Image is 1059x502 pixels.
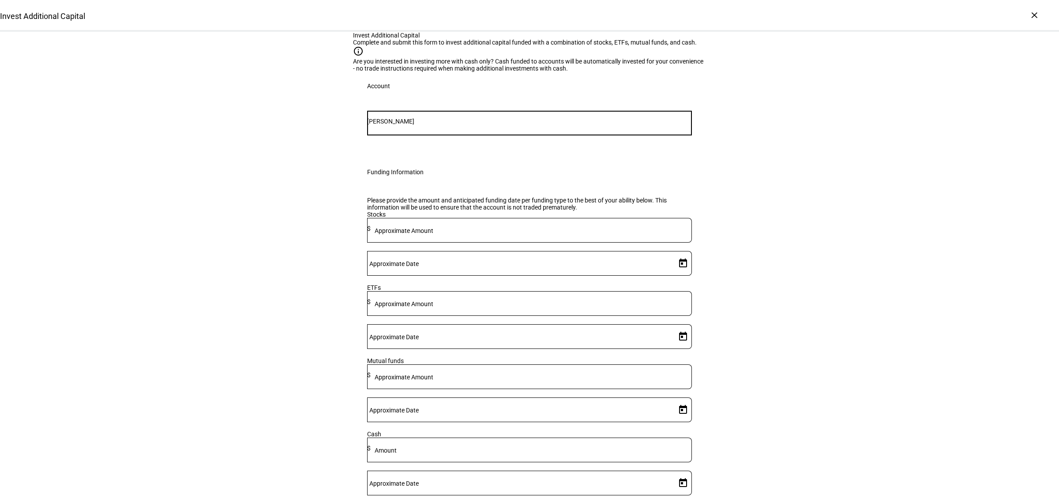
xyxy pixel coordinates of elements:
mat-label: Approximate Date [369,480,419,487]
span: $ [367,445,371,452]
div: Please provide the amount and anticipated funding date per funding type to the best of your abili... [367,197,692,211]
div: Cash [367,431,692,438]
div: Funding Information [367,169,424,176]
mat-label: Amount [375,447,397,454]
mat-label: Approximate Amount [375,227,433,234]
span: $ [367,225,371,232]
div: Invest Additional Capital [353,32,706,39]
div: Mutual funds [367,357,692,364]
div: Are you interested in investing more with cash only? Cash funded to accounts will be automaticall... [353,58,706,72]
button: Open calendar [674,401,692,419]
div: × [1027,8,1041,22]
span: $ [367,371,371,378]
span: $ [367,298,371,305]
mat-icon: info [353,46,371,56]
mat-label: Approximate Date [369,333,419,341]
mat-label: Approximate Amount [375,374,433,381]
div: Account [367,82,390,90]
button: Open calendar [674,255,692,272]
input: Number [367,118,692,125]
mat-label: Approximate Date [369,407,419,414]
button: Open calendar [674,474,692,492]
div: Stocks [367,211,692,218]
button: Open calendar [674,328,692,345]
div: Complete and submit this form to invest additional capital funded with a combination of stocks, E... [353,39,706,46]
mat-label: Approximate Amount [375,300,433,307]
